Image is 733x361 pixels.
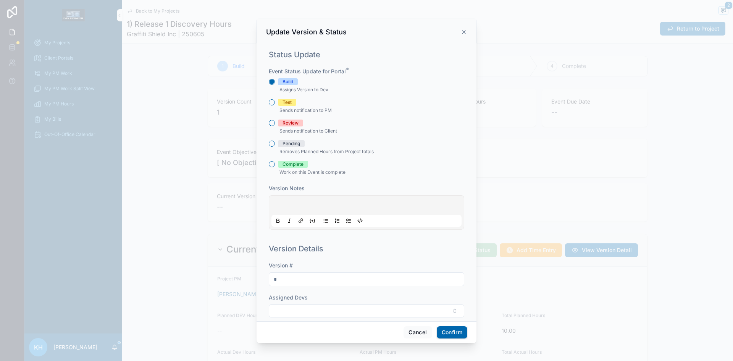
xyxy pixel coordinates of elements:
[269,243,323,254] h1: Version Details
[279,87,328,92] span: Assigns Version to Dev
[266,28,347,37] h3: Update Version & Status
[279,169,346,175] span: Work on this Event is complete
[279,128,337,134] span: Sends notification to Client
[269,304,464,317] button: Select Button
[269,262,293,269] span: Version #
[279,107,332,113] span: Sends notification to PM
[283,120,299,126] div: Review
[283,161,304,168] div: Complete
[283,78,293,85] div: Build
[269,49,320,60] h1: Status Update
[269,68,346,74] span: Event Status Update for Portal
[283,99,292,106] div: Test
[279,149,374,154] span: Removes Planned Hours from Project totals
[269,185,305,191] span: Version Notes
[269,294,308,301] span: Assigned Devs
[437,326,467,338] button: Confirm
[404,326,432,338] button: Cancel
[283,140,300,147] div: Pending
